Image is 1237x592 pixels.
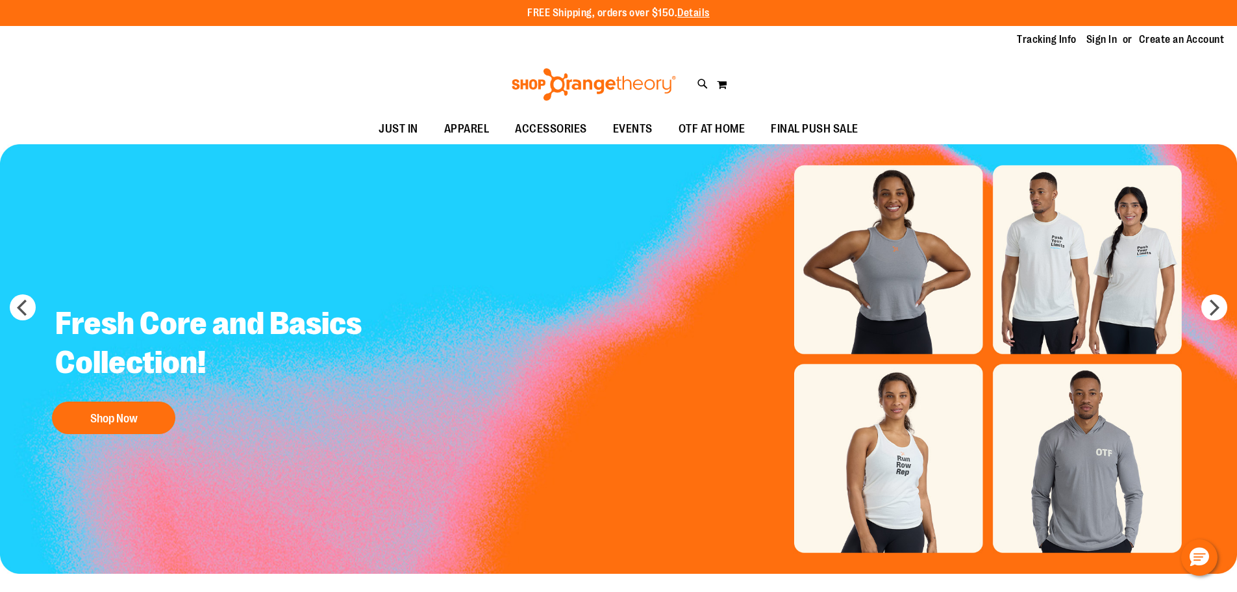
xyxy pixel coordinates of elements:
a: Details [677,7,710,19]
button: next [1201,294,1227,320]
button: prev [10,294,36,320]
span: OTF AT HOME [679,114,745,144]
span: JUST IN [379,114,418,144]
span: ACCESSORIES [515,114,587,144]
a: Tracking Info [1017,32,1077,47]
a: JUST IN [366,114,431,144]
a: Sign In [1086,32,1118,47]
a: FINAL PUSH SALE [758,114,871,144]
p: FREE Shipping, orders over $150. [527,6,710,21]
a: ACCESSORIES [502,114,600,144]
a: Create an Account [1139,32,1225,47]
span: FINAL PUSH SALE [771,114,858,144]
a: APPAREL [431,114,503,144]
a: Fresh Core and Basics Collection! Shop Now [45,294,392,441]
a: EVENTS [600,114,666,144]
img: Shop Orangetheory [510,68,678,101]
span: APPAREL [444,114,490,144]
button: Hello, have a question? Let’s chat. [1181,539,1218,576]
button: Shop Now [52,402,175,434]
span: EVENTS [613,114,653,144]
a: OTF AT HOME [666,114,758,144]
h2: Fresh Core and Basics Collection! [45,294,392,395]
